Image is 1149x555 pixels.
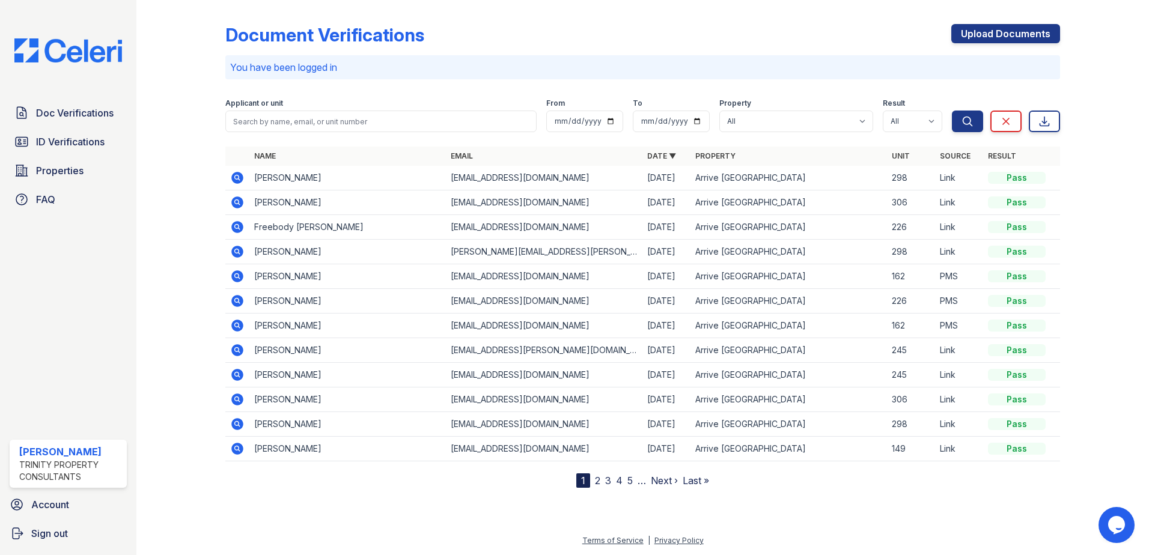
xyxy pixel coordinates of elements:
td: Link [935,363,983,387]
a: 4 [616,475,623,487]
td: 306 [887,387,935,412]
td: [EMAIL_ADDRESS][DOMAIN_NAME] [446,166,642,190]
td: [EMAIL_ADDRESS][DOMAIN_NAME] [446,363,642,387]
div: Pass [988,393,1046,405]
td: [PERSON_NAME] [249,387,446,412]
td: 298 [887,412,935,437]
td: Arrive [GEOGRAPHIC_DATA] [690,387,887,412]
a: 2 [595,475,600,487]
td: [EMAIL_ADDRESS][DOMAIN_NAME] [446,437,642,461]
div: Document Verifications [225,24,424,46]
td: [EMAIL_ADDRESS][DOMAIN_NAME] [446,314,642,338]
div: Pass [988,344,1046,356]
td: [PERSON_NAME] [249,314,446,338]
td: Arrive [GEOGRAPHIC_DATA] [690,314,887,338]
a: Doc Verifications [10,101,127,125]
div: 1 [576,473,590,488]
iframe: chat widget [1099,507,1137,543]
a: Sign out [5,521,132,545]
td: Link [935,166,983,190]
td: [EMAIL_ADDRESS][DOMAIN_NAME] [446,264,642,289]
td: [PERSON_NAME] [249,437,446,461]
td: Arrive [GEOGRAPHIC_DATA] [690,166,887,190]
td: [DATE] [642,190,690,215]
div: Pass [988,172,1046,184]
span: Properties [36,163,84,178]
td: PMS [935,289,983,314]
a: Privacy Policy [654,536,704,545]
div: Trinity Property Consultants [19,459,122,483]
td: [EMAIL_ADDRESS][DOMAIN_NAME] [446,215,642,240]
a: Terms of Service [582,536,644,545]
a: Property [695,151,736,160]
td: Arrive [GEOGRAPHIC_DATA] [690,338,887,363]
div: Pass [988,369,1046,381]
a: Account [5,493,132,517]
a: Last » [683,475,709,487]
div: Pass [988,443,1046,455]
td: [PERSON_NAME] [249,190,446,215]
td: PMS [935,264,983,289]
div: | [648,536,650,545]
td: [PERSON_NAME] [249,338,446,363]
td: 149 [887,437,935,461]
p: You have been logged in [230,60,1055,74]
td: Link [935,338,983,363]
td: Arrive [GEOGRAPHIC_DATA] [690,363,887,387]
td: [PERSON_NAME] [249,363,446,387]
label: To [633,99,642,108]
td: Arrive [GEOGRAPHIC_DATA] [690,240,887,264]
div: Pass [988,221,1046,233]
td: [DATE] [642,264,690,289]
td: Link [935,412,983,437]
td: Link [935,240,983,264]
td: Link [935,190,983,215]
div: Pass [988,295,1046,307]
td: [PERSON_NAME][EMAIL_ADDRESS][PERSON_NAME][DOMAIN_NAME] [446,240,642,264]
td: [EMAIL_ADDRESS][PERSON_NAME][DOMAIN_NAME] [446,338,642,363]
a: ID Verifications [10,130,127,154]
a: Source [940,151,971,160]
td: [PERSON_NAME] [249,412,446,437]
label: Property [719,99,751,108]
td: [DATE] [642,314,690,338]
span: FAQ [36,192,55,207]
a: Date ▼ [647,151,676,160]
img: CE_Logo_Blue-a8612792a0a2168367f1c8372b55b34899dd931a85d93a1a3d3e32e68fde9ad4.png [5,38,132,62]
td: [PERSON_NAME] [249,240,446,264]
td: Arrive [GEOGRAPHIC_DATA] [690,190,887,215]
td: Arrive [GEOGRAPHIC_DATA] [690,264,887,289]
td: 306 [887,190,935,215]
span: Doc Verifications [36,106,114,120]
a: Result [988,151,1016,160]
td: Freebody [PERSON_NAME] [249,215,446,240]
td: [EMAIL_ADDRESS][DOMAIN_NAME] [446,289,642,314]
label: Applicant or unit [225,99,283,108]
a: Next › [651,475,678,487]
td: Link [935,215,983,240]
td: [PERSON_NAME] [249,289,446,314]
td: [DATE] [642,215,690,240]
div: Pass [988,418,1046,430]
td: 162 [887,264,935,289]
td: 298 [887,166,935,190]
a: 3 [605,475,611,487]
td: Arrive [GEOGRAPHIC_DATA] [690,437,887,461]
td: Arrive [GEOGRAPHIC_DATA] [690,289,887,314]
label: From [546,99,565,108]
td: Link [935,387,983,412]
td: [EMAIL_ADDRESS][DOMAIN_NAME] [446,412,642,437]
td: [PERSON_NAME] [249,166,446,190]
td: [DATE] [642,363,690,387]
td: [DATE] [642,387,690,412]
span: Account [31,497,69,512]
td: Link [935,437,983,461]
span: … [638,473,646,488]
td: 162 [887,314,935,338]
span: ID Verifications [36,135,105,149]
td: [DATE] [642,412,690,437]
td: [EMAIL_ADDRESS][DOMAIN_NAME] [446,387,642,412]
td: [DATE] [642,240,690,264]
a: Upload Documents [951,24,1060,43]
